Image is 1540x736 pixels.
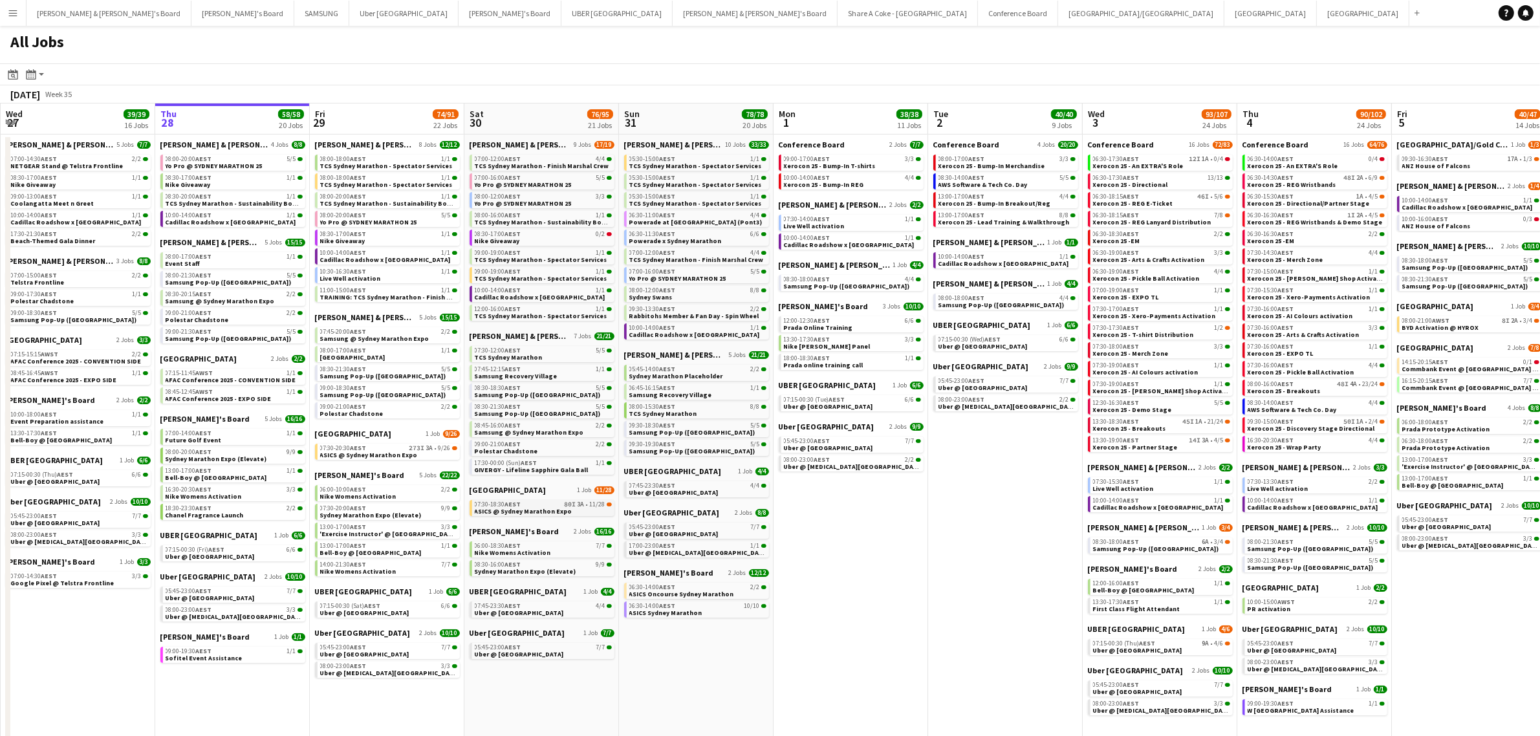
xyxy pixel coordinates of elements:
span: 46I [1198,193,1209,200]
span: Brisbane/Gold Coast Winter [1397,140,1509,149]
span: 06:30-18:30 [1093,231,1140,237]
div: [PERSON_NAME] & [PERSON_NAME]'s Board2 Jobs2/207:30-14:00AEST1/1Live Well activation10:00-14:00AE... [779,200,924,260]
span: 06:30-17:30 [1093,156,1140,162]
span: 0/2 [596,231,605,237]
span: 1/1 [287,193,296,200]
a: 10:00-14:00AEST1/1Cadillac Roadshow x [GEOGRAPHIC_DATA] [11,211,148,226]
span: Yo Pro @ SYDNEY MARATHON 25 [475,199,572,208]
span: AEST [1433,196,1449,204]
span: 06:30-17:30 [1093,175,1140,181]
span: AEST [969,192,985,200]
span: 1/1 [751,156,760,162]
div: • [1248,175,1385,181]
a: 06:30-16:30AEST1I2A•4/5Xerocon 25 - REG Wristbands & Demo Stage [1248,211,1385,226]
span: Xerocon 25 - Directional [1093,180,1168,189]
span: 0/3 [1524,216,1533,222]
span: AEST [196,192,212,200]
a: 06:30-17:30AEST12I1A•0/4Xerocon 25 - An EXTRA'S Role [1093,155,1230,169]
span: 2/2 [133,231,142,237]
span: 08:30-17:00 [166,175,212,181]
span: 17A [1508,156,1519,162]
a: [PERSON_NAME] & [PERSON_NAME]'s Board2 Jobs2/2 [779,200,924,210]
span: 2/2 [1215,231,1224,237]
span: AEST [505,192,521,200]
span: 1/1 [751,175,760,181]
span: 08:00-20:00 [320,212,367,219]
span: 1/1 [1524,197,1533,204]
div: Conference Board16 Jobs72/8306:30-17:30AEST12I1A•0/4Xerocon 25 - An EXTRA'S Role06:30-17:30AEST13... [1088,140,1233,462]
span: 06:30-16:30 [1248,231,1294,237]
span: 13:00-17:00 [938,193,985,200]
span: 06:30-11:00 [629,212,676,219]
span: Xerocon 25 - Bump-In T-shirts [784,162,876,170]
span: 8 Jobs [420,141,437,149]
span: AEST [351,192,367,200]
span: Yo Pro @ SYDNEY MARATHON 25 [320,218,417,226]
span: AEST [1123,155,1140,163]
span: TCS Sydney Marathon - Spectator Services [320,162,453,170]
span: 06:30-18:15 [1093,212,1140,219]
span: AEST [196,211,212,219]
a: 06:30-16:30AEST2/2Xerocon 25 -EM [1248,230,1385,244]
span: 5/5 [596,175,605,181]
span: Xerocon 25 - Bump-In Breakout/Reg [938,199,1051,208]
span: 05:30-15:00 [629,175,676,181]
span: 08:30-17:00 [320,231,367,237]
span: 4/5 [1369,193,1378,200]
span: AEST [505,173,521,182]
span: AEST [660,230,676,238]
span: AEST [351,230,367,238]
a: 07:30-14:00AEST1/1Live Well activation [784,215,921,230]
span: 7/7 [910,141,924,149]
span: AEST [1278,155,1294,163]
a: 09:00-17:00AEST3/3Xerocon 25 - Bump-In T-shirts [784,155,921,169]
span: TCS Sydney Marathon - Sustainability Booth Support [320,199,486,208]
a: 06:30-11:00AEST4/4Powerade at [GEOGRAPHIC_DATA] (Pont3) [629,211,766,226]
span: 17/19 [594,141,614,149]
div: Conference Board4 Jobs20/2008:00-17:00AEST3/3Xerocon 25 - Bump-In Merchandise08:30-14:00AEST5/5AW... [933,140,1078,237]
span: AEST [41,230,58,238]
span: 08:00-18:00 [320,175,367,181]
a: [PERSON_NAME] & [PERSON_NAME]'s Board9 Jobs17/19 [470,140,614,149]
a: 08:30-17:00AEST1/1Nike Giveaway [11,173,148,188]
span: Cadillac Roadshow x Sydney Airport [166,218,296,226]
span: 08:30-20:00 [166,193,212,200]
span: 4 Jobs [272,141,289,149]
a: 08:00-20:00AEST1/1TCS Sydney Marathon - Sustainability Booth Support [320,192,457,207]
span: 10 Jobs [726,141,746,149]
span: AEST [1123,173,1140,182]
span: 16 Jobs [1189,141,1210,149]
button: [GEOGRAPHIC_DATA] [1224,1,1317,26]
span: 1/1 [442,193,451,200]
span: AEST [41,155,58,163]
div: Conference Board2 Jobs7/709:00-17:00AEST3/3Xerocon 25 - Bump-In T-shirts10:00-14:00AEST4/4Xerocon... [779,140,924,200]
span: 4/5 [1369,212,1378,219]
span: 10:00-14:00 [784,175,830,181]
span: AEST [969,173,985,182]
span: Conference Board [779,140,845,149]
button: [PERSON_NAME] & [PERSON_NAME]'s Board [27,1,191,26]
a: 10:00-16:00AEST0/3ANZ House of Falcons [1402,215,1539,230]
span: Conference Board [1088,140,1155,149]
a: Conference Board4 Jobs20/20 [933,140,1078,149]
span: 0/4 [1215,156,1224,162]
div: [PERSON_NAME] & [PERSON_NAME]'s Board8 Jobs12/1208:00-18:00AEST1/1TCS Sydney Marathon - Spectator... [315,140,460,312]
span: 10:00-14:00 [166,212,212,219]
span: 1/1 [442,156,451,162]
span: NETGEAR Stand @ Telstra Frontline [11,162,124,170]
span: 06:30-15:30 [1248,193,1294,200]
span: 2 Jobs [890,141,907,149]
span: AEST [41,173,58,182]
span: TCS Sydney Marathon - Spectator Services [629,162,762,170]
span: TCS Sydney Marathon - Spectator Services [629,199,762,208]
span: 08:30-17:00 [475,231,521,237]
span: AEST [814,173,830,182]
a: 06:30-17:30AEST13/13Xerocon 25 - Directional [1093,173,1230,188]
span: Nike Giveaway [11,180,56,189]
span: 06:30-14:00 [1248,156,1294,162]
div: [PERSON_NAME] & [PERSON_NAME]'s Board10 Jobs33/3305:30-15:00AEST1/1TCS Sydney Marathon - Spectato... [624,140,769,350]
span: TCS Sydney Marathon - Spectator Services [320,180,453,189]
a: 08:00-18:00AEST1/1TCS Sydney Marathon - Spectator Services [320,155,457,169]
span: 7/8 [1215,212,1224,219]
a: 08:30-17:00AEST1/1Nike Giveaway [320,230,457,244]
